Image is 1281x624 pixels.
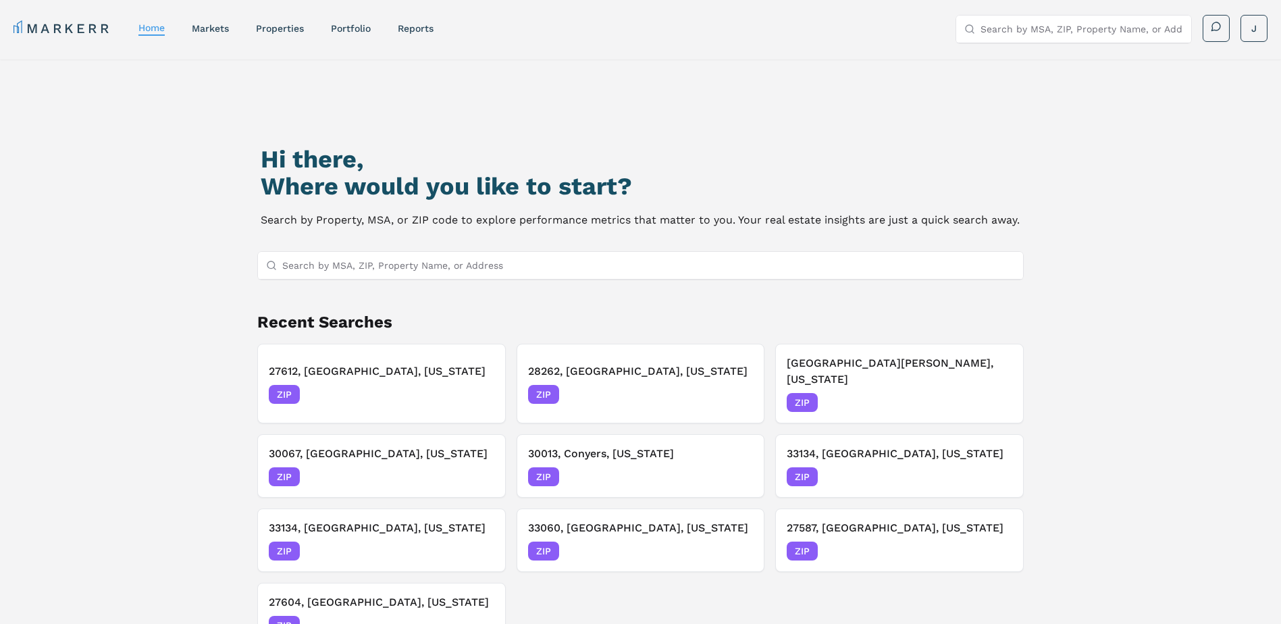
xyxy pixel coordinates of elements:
button: 30013, Conyers, [US_STATE]ZIP[DATE] [517,434,765,498]
h3: 30013, Conyers, [US_STATE] [528,446,754,462]
button: 30067, [GEOGRAPHIC_DATA], [US_STATE]ZIP[DATE] [257,434,506,498]
h2: Recent Searches [257,311,1024,333]
button: 33134, [GEOGRAPHIC_DATA], [US_STATE]ZIP[DATE] [775,434,1024,498]
span: [DATE] [464,544,494,558]
span: ZIP [528,385,559,404]
button: [GEOGRAPHIC_DATA][PERSON_NAME], [US_STATE]ZIP[DATE] [775,344,1024,423]
h3: 33060, [GEOGRAPHIC_DATA], [US_STATE] [528,520,754,536]
a: MARKERR [14,19,111,38]
span: ZIP [269,385,300,404]
h3: [GEOGRAPHIC_DATA][PERSON_NAME], [US_STATE] [787,355,1012,388]
span: J [1251,22,1257,35]
span: ZIP [269,467,300,486]
button: 33060, [GEOGRAPHIC_DATA], [US_STATE]ZIP[DATE] [517,509,765,572]
h3: 33134, [GEOGRAPHIC_DATA], [US_STATE] [787,446,1012,462]
h3: 30067, [GEOGRAPHIC_DATA], [US_STATE] [269,446,494,462]
button: 27612, [GEOGRAPHIC_DATA], [US_STATE]ZIP[DATE] [257,344,506,423]
span: [DATE] [464,470,494,484]
a: properties [256,23,304,34]
h1: Hi there, [261,146,1020,173]
span: [DATE] [982,544,1012,558]
span: [DATE] [723,470,753,484]
span: [DATE] [982,470,1012,484]
span: [DATE] [723,544,753,558]
h3: 28262, [GEOGRAPHIC_DATA], [US_STATE] [528,363,754,380]
input: Search by MSA, ZIP, Property Name, or Address [282,252,1016,279]
span: ZIP [269,542,300,561]
button: 27587, [GEOGRAPHIC_DATA], [US_STATE]ZIP[DATE] [775,509,1024,572]
span: ZIP [787,467,818,486]
h3: 27612, [GEOGRAPHIC_DATA], [US_STATE] [269,363,494,380]
button: J [1240,15,1267,42]
h3: 27604, [GEOGRAPHIC_DATA], [US_STATE] [269,594,494,610]
span: ZIP [787,542,818,561]
h2: Where would you like to start? [261,173,1020,200]
span: ZIP [528,542,559,561]
h3: 33134, [GEOGRAPHIC_DATA], [US_STATE] [269,520,494,536]
a: markets [192,23,229,34]
input: Search by MSA, ZIP, Property Name, or Address [981,16,1183,43]
a: Portfolio [331,23,371,34]
span: [DATE] [982,396,1012,409]
span: ZIP [787,393,818,412]
button: 33134, [GEOGRAPHIC_DATA], [US_STATE]ZIP[DATE] [257,509,506,572]
a: reports [398,23,434,34]
h3: 27587, [GEOGRAPHIC_DATA], [US_STATE] [787,520,1012,536]
span: [DATE] [464,388,494,401]
p: Search by Property, MSA, or ZIP code to explore performance metrics that matter to you. Your real... [261,211,1020,230]
span: [DATE] [723,388,753,401]
button: 28262, [GEOGRAPHIC_DATA], [US_STATE]ZIP[DATE] [517,344,765,423]
a: home [138,22,165,33]
span: ZIP [528,467,559,486]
